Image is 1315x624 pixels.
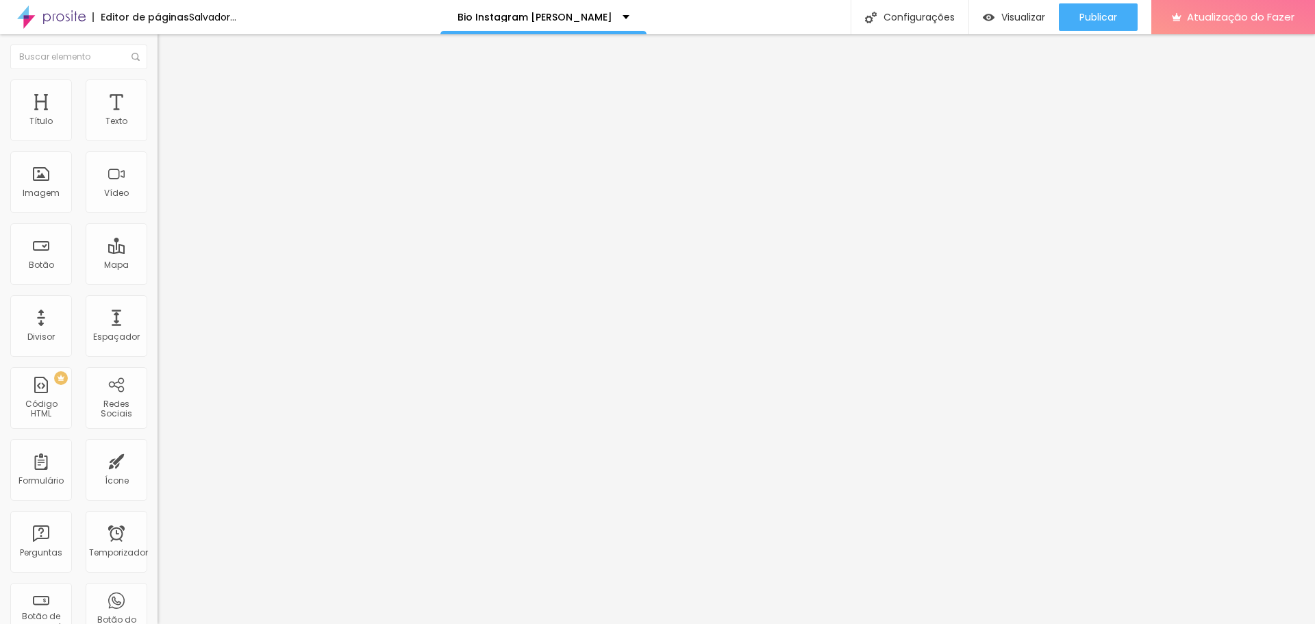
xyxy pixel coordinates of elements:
font: Formulário [18,475,64,486]
button: Visualizar [969,3,1059,31]
font: Perguntas [20,547,62,558]
font: Configurações [884,10,955,24]
font: Imagem [23,187,60,199]
img: Ícone [131,53,140,61]
font: Salvador... [189,10,236,24]
font: Editor de páginas [101,10,189,24]
img: view-1.svg [983,12,994,23]
font: Código HTML [25,398,58,419]
font: Vídeo [104,187,129,199]
font: Atualização do Fazer [1187,10,1294,24]
iframe: Editor [158,34,1315,624]
font: Ícone [105,475,129,486]
font: Divisor [27,331,55,342]
button: Publicar [1059,3,1138,31]
font: Redes Sociais [101,398,132,419]
font: Botão [29,259,54,271]
font: Texto [105,115,127,127]
font: Mapa [104,259,129,271]
font: Título [29,115,53,127]
font: Visualizar [1001,10,1045,24]
input: Buscar elemento [10,45,147,69]
font: Bio Instagram [PERSON_NAME] [458,10,612,24]
font: Temporizador [89,547,148,558]
img: Ícone [865,12,877,23]
font: Espaçador [93,331,140,342]
font: Publicar [1079,10,1117,24]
